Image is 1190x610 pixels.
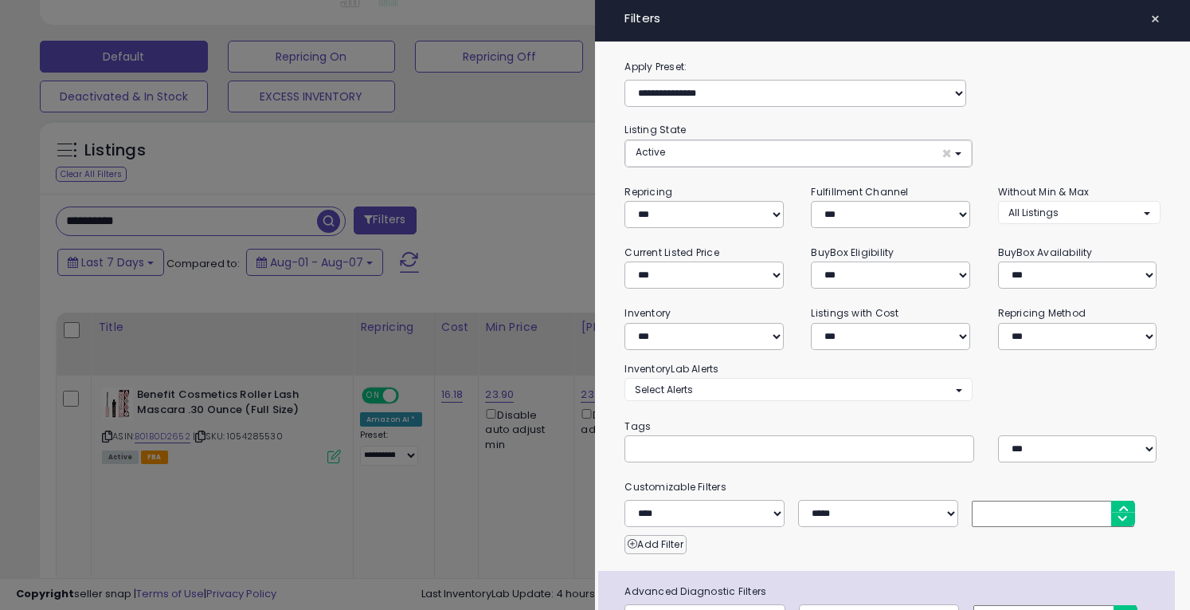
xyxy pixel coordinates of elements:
small: InventoryLab Alerts [624,362,718,376]
h4: Filters [624,12,1160,26]
label: Apply Preset: [613,58,1172,76]
small: BuyBox Availability [998,246,1093,259]
small: BuyBox Eligibility [811,246,894,259]
button: Active × [625,140,972,167]
span: × [941,145,952,162]
small: Customizable Filters [613,478,1172,496]
small: Repricing Method [998,306,1086,320]
button: Add Filter [624,535,686,554]
small: Repricing [624,185,672,199]
small: Without Min & Max [998,185,1090,199]
small: Listing State [624,123,686,136]
small: Fulfillment Channel [811,185,908,199]
span: × [1150,8,1161,30]
span: All Listings [1008,206,1059,219]
small: Inventory [624,306,671,320]
button: Select Alerts [624,378,973,401]
small: Current Listed Price [624,246,718,259]
span: Active [636,145,665,159]
small: Tags [613,418,1172,435]
button: All Listings [998,201,1161,224]
span: Select Alerts [635,383,693,396]
span: Advanced Diagnostic Filters [613,583,1174,600]
small: Listings with Cost [811,306,898,320]
button: × [1144,8,1167,30]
